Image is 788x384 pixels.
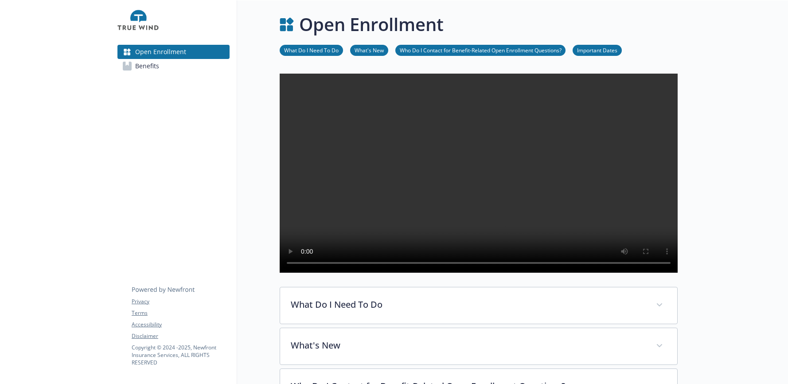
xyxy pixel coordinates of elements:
[573,46,622,54] a: Important Dates
[132,309,229,317] a: Terms
[280,287,677,324] div: What Do I Need To Do
[350,46,388,54] a: What's New
[280,328,677,364] div: What's New
[132,332,229,340] a: Disclaimer
[135,59,159,73] span: Benefits
[117,45,230,59] a: Open Enrollment
[291,339,645,352] p: What's New
[135,45,186,59] span: Open Enrollment
[117,59,230,73] a: Benefits
[291,298,645,311] p: What Do I Need To Do
[132,344,229,366] p: Copyright © 2024 - 2025 , Newfront Insurance Services, ALL RIGHTS RESERVED
[280,46,343,54] a: What Do I Need To Do
[132,321,229,329] a: Accessibility
[299,11,444,38] h1: Open Enrollment
[132,298,229,306] a: Privacy
[395,46,566,54] a: Who Do I Contact for Benefit-Related Open Enrollment Questions?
